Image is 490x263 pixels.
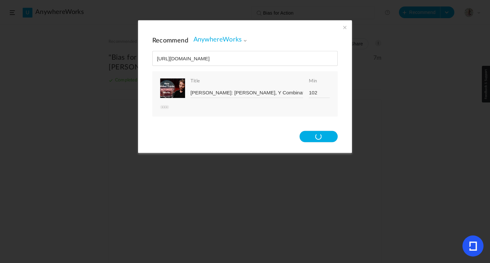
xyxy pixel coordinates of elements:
span: AnywhereWorks [193,36,247,44]
input: Enter Title [191,88,303,98]
input: Min [309,88,330,98]
input: Share any video/article, which benefits your organization! [153,51,337,66]
h2: Recommend [152,37,188,44]
label: Title [191,78,309,84]
label: Min [309,78,330,84]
